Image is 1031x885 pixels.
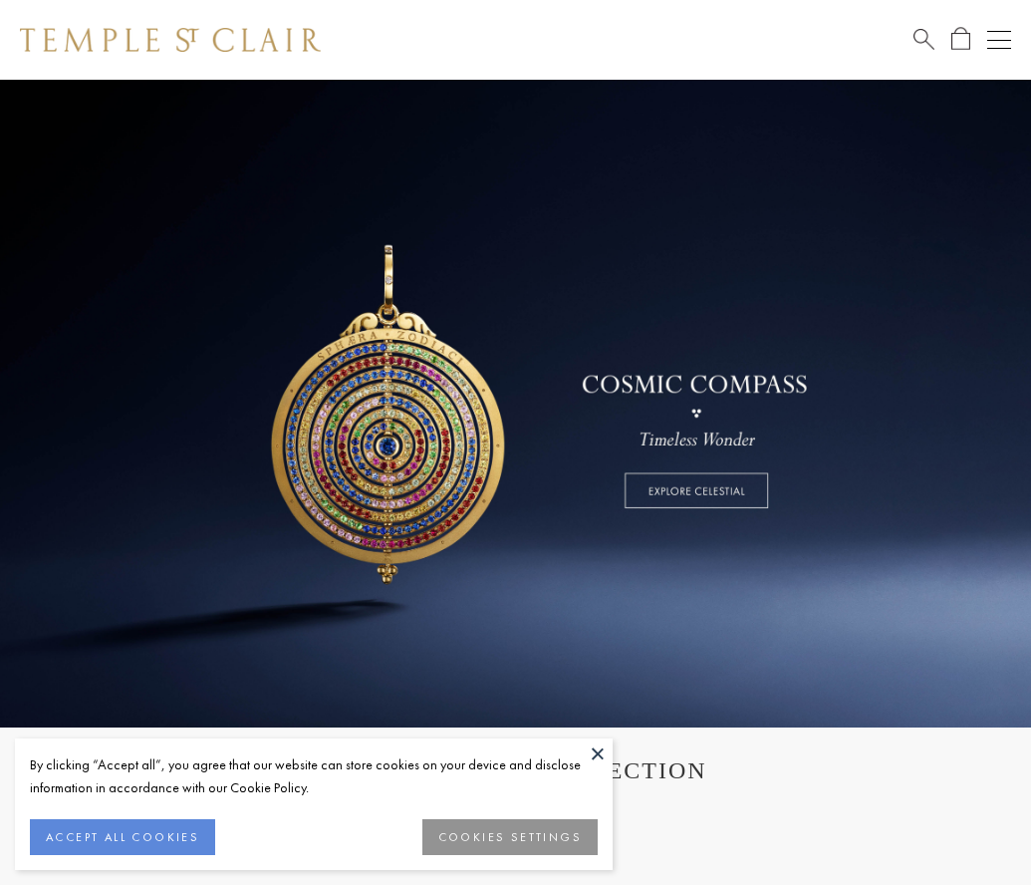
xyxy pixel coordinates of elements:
a: Open Shopping Bag [951,27,970,52]
button: ACCEPT ALL COOKIES [30,819,215,855]
div: By clicking “Accept all”, you agree that our website can store cookies on your device and disclos... [30,753,598,799]
button: Open navigation [987,28,1011,52]
a: Search [913,27,934,52]
img: Temple St. Clair [20,28,321,52]
button: COOKIES SETTINGS [422,819,598,855]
